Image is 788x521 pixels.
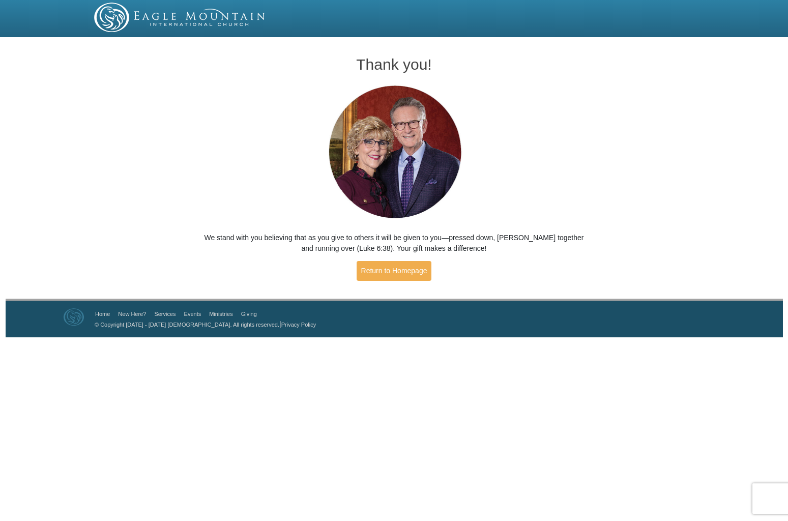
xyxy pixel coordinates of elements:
a: Events [184,311,201,317]
img: Eagle Mountain International Church [64,308,84,326]
a: Giving [241,311,257,317]
a: Privacy Policy [281,322,316,328]
a: © Copyright [DATE] - [DATE] [DEMOGRAPHIC_DATA]. All rights reserved. [95,322,279,328]
a: Ministries [209,311,232,317]
a: Services [154,311,176,317]
h1: Thank you! [202,56,586,73]
p: We stand with you believing that as you give to others it will be given to you—pressed down, [PER... [202,233,586,254]
img: EMIC [94,3,266,32]
a: Home [95,311,110,317]
img: Pastors George and Terri Pearsons [319,82,469,222]
a: Return to Homepage [357,261,432,281]
p: | [91,319,316,330]
a: New Here? [118,311,146,317]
